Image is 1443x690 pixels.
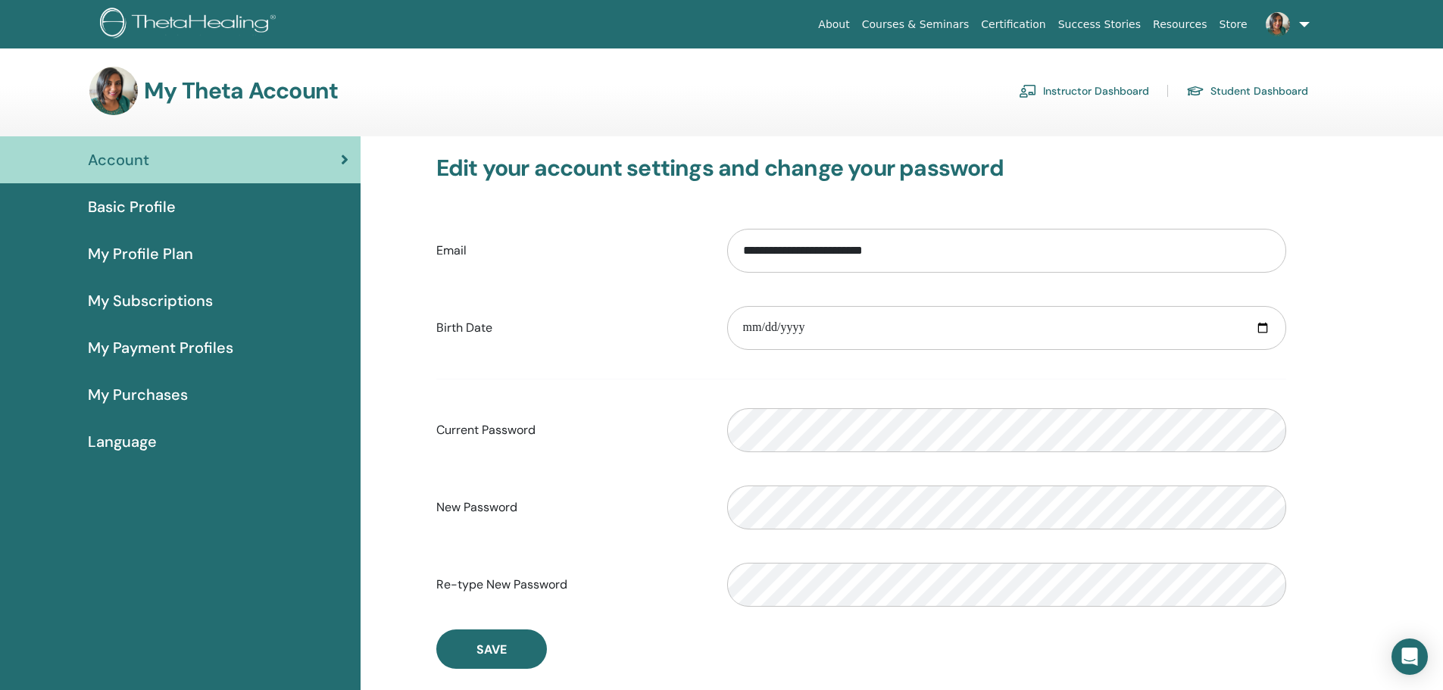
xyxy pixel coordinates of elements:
[100,8,281,42] img: logo.png
[88,195,176,218] span: Basic Profile
[89,67,138,115] img: default.jpg
[1213,11,1254,39] a: Store
[436,155,1286,182] h3: Edit your account settings and change your password
[1019,84,1037,98] img: chalkboard-teacher.svg
[88,383,188,406] span: My Purchases
[812,11,855,39] a: About
[436,629,547,669] button: Save
[1186,79,1308,103] a: Student Dashboard
[975,11,1051,39] a: Certification
[1391,638,1428,675] div: Open Intercom Messenger
[88,148,149,171] span: Account
[425,236,716,265] label: Email
[425,314,716,342] label: Birth Date
[856,11,976,39] a: Courses & Seminars
[1019,79,1149,103] a: Instructor Dashboard
[88,289,213,312] span: My Subscriptions
[88,336,233,359] span: My Payment Profiles
[88,242,193,265] span: My Profile Plan
[425,570,716,599] label: Re-type New Password
[1147,11,1213,39] a: Resources
[425,493,716,522] label: New Password
[476,642,507,657] span: Save
[425,416,716,445] label: Current Password
[1186,85,1204,98] img: graduation-cap.svg
[1052,11,1147,39] a: Success Stories
[144,77,338,105] h3: My Theta Account
[88,430,157,453] span: Language
[1266,12,1290,36] img: default.jpg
